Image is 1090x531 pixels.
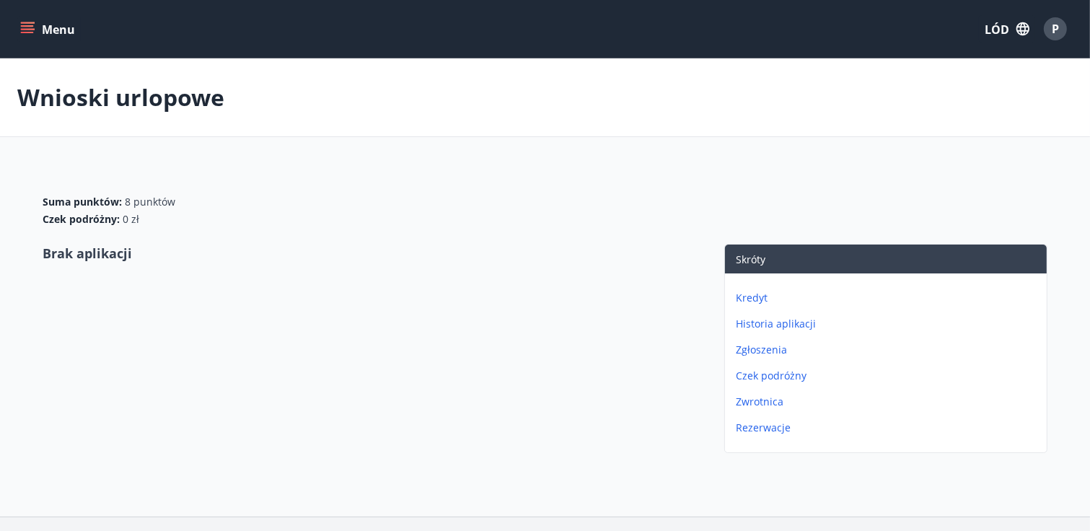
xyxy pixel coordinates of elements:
font: Czek podróżny [737,369,807,382]
font: Zgłoszenia [737,343,788,356]
font: 0 zł [123,212,140,226]
font: Wnioski urlopowe [17,82,224,113]
button: menu [17,16,81,42]
font: : [120,195,123,209]
font: Kredyt [737,291,768,304]
font: P [1052,21,1059,37]
font: Skróty [737,253,766,266]
font: Zwrotnica [737,395,784,408]
font: Suma punktów [43,195,120,209]
font: punktów [134,195,176,209]
font: Menu [42,22,75,38]
font: 8 [126,195,131,209]
font: Historia aplikacji [737,317,817,330]
button: P [1038,12,1073,46]
font: LÓD [985,22,1009,38]
font: Czek podróżny [43,212,118,226]
font: : [118,212,120,226]
button: LÓD [979,15,1035,43]
font: Rezerwacje [737,421,791,434]
font: Brak aplikacji [43,245,133,262]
